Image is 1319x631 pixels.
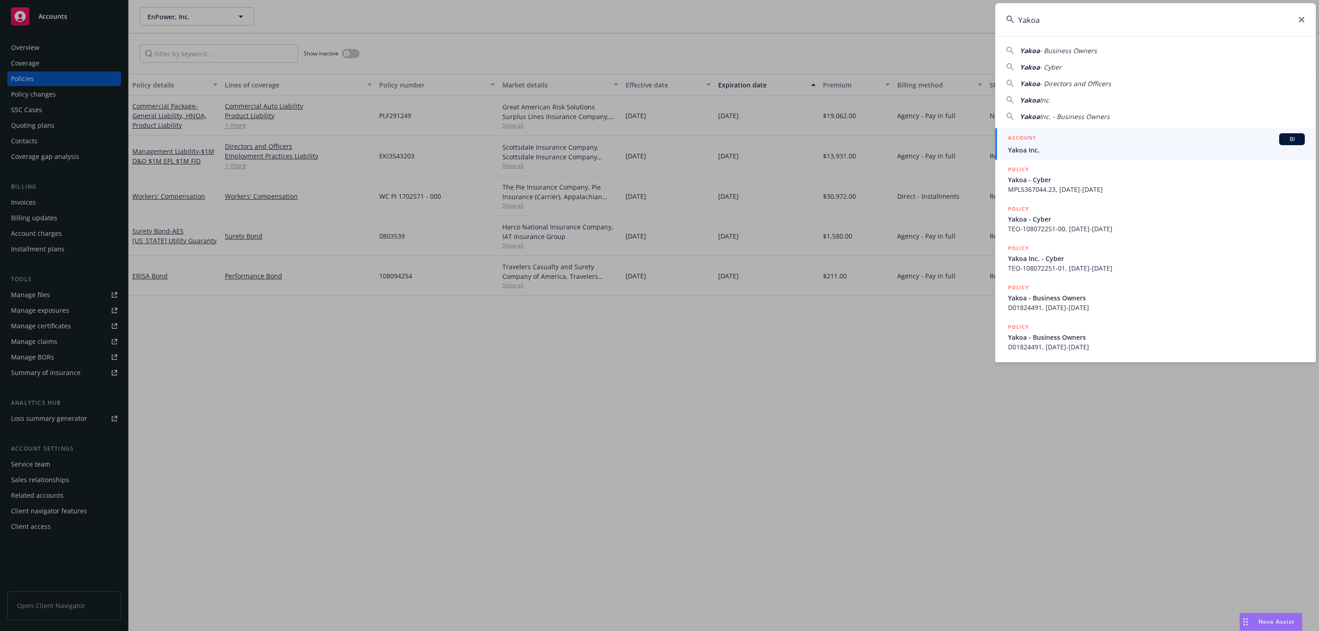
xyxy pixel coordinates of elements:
[995,199,1316,239] a: POLICYYakoa - CyberTEO-108072251-00, [DATE]-[DATE]
[1008,303,1305,312] span: D01824491, [DATE]-[DATE]
[1040,63,1062,71] span: - Cyber
[1008,293,1305,303] span: Yakoa - Business Owners
[1259,618,1295,626] span: Nova Assist
[1283,135,1301,143] span: BI
[1008,244,1029,253] h5: POLICY
[995,160,1316,199] a: POLICYYakoa - CyberMPL5367044.23, [DATE]-[DATE]
[995,3,1316,36] input: Search...
[1040,46,1097,55] span: - Business Owners
[1008,322,1029,332] h5: POLICY
[1239,613,1303,631] button: Nova Assist
[1008,145,1305,155] span: Yakoa Inc.
[995,239,1316,278] a: POLICYYakoa Inc. - CyberTEO-108072251-01, [DATE]-[DATE]
[1008,204,1029,213] h5: POLICY
[1020,112,1040,121] span: Yakoa
[1008,133,1036,144] h5: ACCOUNT
[1040,112,1110,121] span: Inc. - Business Owners
[1008,332,1305,342] span: Yakoa - Business Owners
[1008,214,1305,224] span: Yakoa - Cyber
[1020,46,1040,55] span: Yakoa
[1040,79,1111,88] span: - Directors and Officers
[1008,342,1305,352] span: D01824491, [DATE]-[DATE]
[995,128,1316,160] a: ACCOUNTBIYakoa Inc.
[1008,175,1305,185] span: Yakoa - Cyber
[1240,613,1251,631] div: Drag to move
[1008,263,1305,273] span: TEO-108072251-01, [DATE]-[DATE]
[1008,283,1029,292] h5: POLICY
[1008,165,1029,174] h5: POLICY
[1020,96,1040,104] span: Yakoa
[995,317,1316,357] a: POLICYYakoa - Business OwnersD01824491, [DATE]-[DATE]
[1008,185,1305,194] span: MPL5367044.23, [DATE]-[DATE]
[1020,63,1040,71] span: Yakoa
[1040,96,1051,104] span: Inc.
[1008,254,1305,263] span: Yakoa Inc. - Cyber
[1008,224,1305,234] span: TEO-108072251-00, [DATE]-[DATE]
[1020,79,1040,88] span: Yakoa
[995,278,1316,317] a: POLICYYakoa - Business OwnersD01824491, [DATE]-[DATE]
